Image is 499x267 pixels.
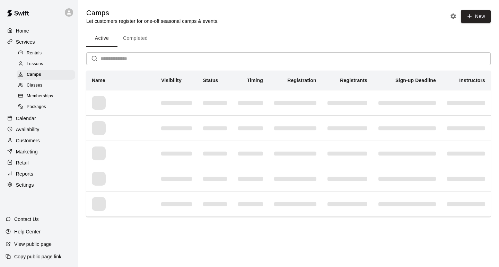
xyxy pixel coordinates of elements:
[17,91,78,102] a: Memberships
[161,78,182,83] b: Visibility
[27,82,42,89] span: Classes
[287,78,316,83] b: Registration
[247,78,263,83] b: Timing
[92,78,105,83] b: Name
[14,228,41,235] p: Help Center
[27,71,41,78] span: Camps
[16,137,40,144] p: Customers
[6,37,72,47] a: Services
[203,78,218,83] b: Status
[16,181,34,188] p: Settings
[27,93,53,100] span: Memberships
[6,124,72,135] a: Availability
[17,81,75,90] div: Classes
[395,78,436,83] b: Sign-up Deadline
[27,104,46,110] span: Packages
[117,30,153,47] button: Completed
[459,78,485,83] b: Instructors
[6,180,72,190] a: Settings
[17,80,78,91] a: Classes
[17,91,75,101] div: Memberships
[27,50,42,57] span: Rentals
[6,113,72,124] a: Calendar
[16,38,35,45] p: Services
[86,18,219,25] p: Let customers register for one-off seasonal camps & events.
[16,159,29,166] p: Retail
[17,102,78,113] a: Packages
[17,70,75,80] div: Camps
[6,26,72,36] a: Home
[461,10,491,23] button: New
[17,59,78,69] a: Lessons
[17,48,78,59] a: Rentals
[458,13,491,19] a: New
[6,146,72,157] a: Marketing
[86,71,491,217] table: simple table
[448,11,458,21] button: Camp settings
[16,27,29,34] p: Home
[340,78,367,83] b: Registrants
[86,8,219,18] h5: Camps
[16,115,36,122] p: Calendar
[17,59,75,69] div: Lessons
[6,158,72,168] a: Retail
[17,102,75,112] div: Packages
[6,169,72,179] a: Reports
[86,30,117,47] button: Active
[16,148,38,155] p: Marketing
[16,126,40,133] p: Availability
[16,170,33,177] p: Reports
[14,216,39,223] p: Contact Us
[17,48,75,58] div: Rentals
[14,253,61,260] p: Copy public page link
[14,241,52,248] p: View public page
[6,135,72,146] a: Customers
[27,61,43,68] span: Lessons
[17,70,78,80] a: Camps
